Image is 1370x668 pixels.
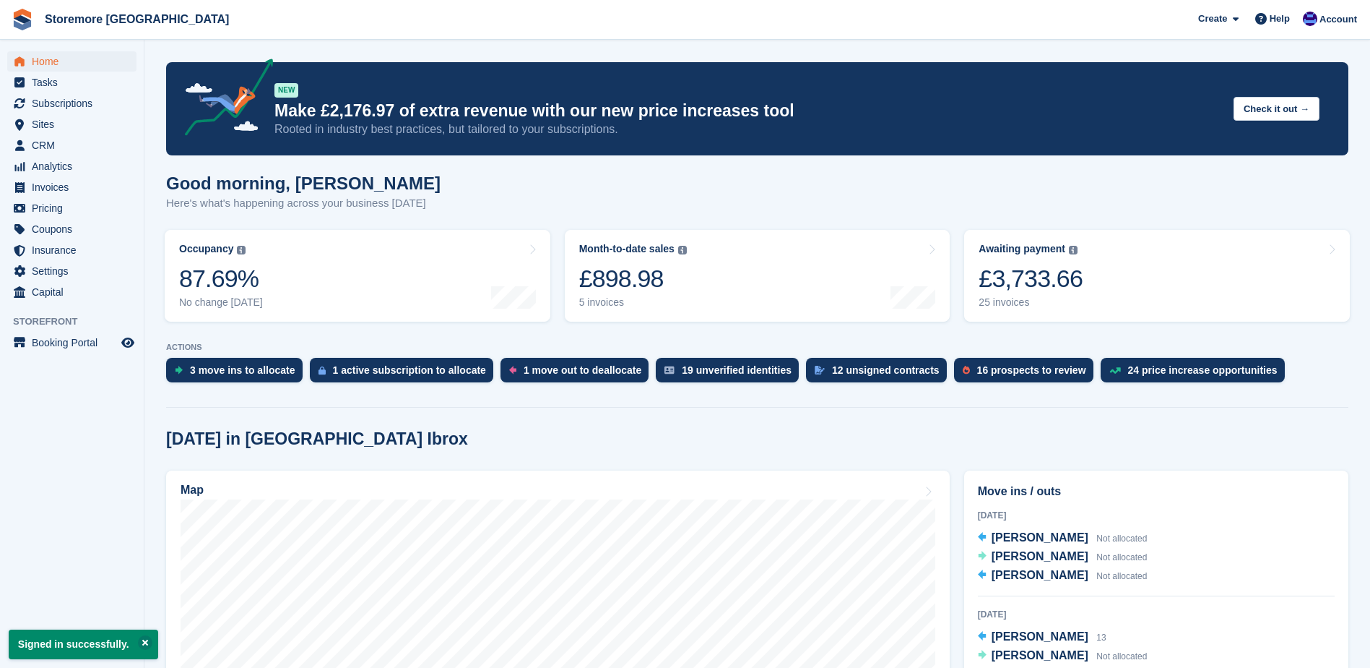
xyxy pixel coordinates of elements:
button: Check it out → [1234,97,1319,121]
span: Not allocated [1096,552,1147,562]
span: Not allocated [1096,534,1147,544]
div: [DATE] [978,608,1335,621]
a: menu [7,93,136,114]
img: price_increase_opportunities-93ffe204e8149a01c8c9dc8f82e8f89637d9d84a8eef4429ea346261dce0b2c0.svg [1109,367,1121,374]
div: 3 move ins to allocate [190,364,295,376]
p: Rooted in industry best practices, but tailored to your subscriptions. [274,121,1222,137]
a: menu [7,114,136,134]
a: menu [7,156,136,176]
a: menu [7,333,136,353]
span: Sites [32,114,118,134]
div: 1 active subscription to allocate [333,364,486,376]
h2: Move ins / outs [978,483,1335,500]
img: contract_signature_icon-13c848040528278c33f63329250d36e43548de30e8caae1d1a13099fd9432cc5.svg [815,366,825,374]
img: icon-info-grey-7440780725fd019a000dd9b08b2336e03edf1995a4989e88bcd33f0948082b44.svg [237,246,246,254]
a: 1 move out to deallocate [500,358,656,390]
a: menu [7,219,136,239]
span: Account [1319,12,1357,27]
div: 1 move out to deallocate [524,364,641,376]
a: menu [7,240,136,260]
div: No change [DATE] [179,296,263,309]
div: £898.98 [579,264,687,294]
div: Awaiting payment [979,243,1065,255]
h2: Map [181,484,204,497]
img: stora-icon-8386f47178a22dfd0bd8f6a31ec36ba5ce8667c1dd55bd0f319d3a0aa187defe.svg [12,9,33,30]
p: Signed in successfully. [9,630,158,659]
span: Home [32,51,118,72]
a: [PERSON_NAME] 13 [978,628,1106,647]
span: Subscriptions [32,93,118,114]
div: 12 unsigned contracts [832,364,940,376]
div: 16 prospects to review [977,364,1086,376]
div: 19 unverified identities [682,364,792,376]
img: icon-info-grey-7440780725fd019a000dd9b08b2336e03edf1995a4989e88bcd33f0948082b44.svg [1069,246,1078,254]
a: [PERSON_NAME] Not allocated [978,567,1148,586]
a: menu [7,135,136,155]
img: prospect-51fa495bee0391a8d652442698ab0144808aea92771e9ea1ae160a38d050c398.svg [963,366,970,374]
span: Settings [32,261,118,281]
p: Make £2,176.97 of extra revenue with our new price increases tool [274,100,1222,121]
span: Storefront [13,314,144,329]
span: [PERSON_NAME] [992,569,1088,581]
img: move_outs_to_deallocate_icon-f764333ba52eb49d3ac5e1228854f67142a1ed5810a6f6cc68b1a99e826820c5.svg [509,366,516,374]
span: Not allocated [1096,571,1147,581]
img: move_ins_to_allocate_icon-fdf77a2bb77ea45bf5b3d319d69a93e2d87916cf1d5bf7949dd705db3b84f3ca.svg [175,366,183,374]
h1: Good morning, [PERSON_NAME] [166,174,441,193]
span: Invoices [32,177,118,197]
span: Not allocated [1096,651,1147,661]
span: Create [1198,12,1227,26]
a: menu [7,282,136,302]
span: Tasks [32,72,118,93]
a: 24 price increase opportunities [1101,358,1292,390]
div: 24 price increase opportunities [1128,364,1278,376]
img: Angela [1303,12,1317,26]
a: menu [7,198,136,218]
a: 12 unsigned contracts [806,358,954,390]
a: 19 unverified identities [656,358,806,390]
a: menu [7,72,136,93]
p: ACTIONS [166,343,1348,352]
img: icon-info-grey-7440780725fd019a000dd9b08b2336e03edf1995a4989e88bcd33f0948082b44.svg [678,246,687,254]
a: Occupancy 87.69% No change [DATE] [165,230,550,322]
span: CRM [32,135,118,155]
span: Help [1270,12,1290,26]
a: Storemore [GEOGRAPHIC_DATA] [39,7,235,31]
a: menu [7,177,136,197]
span: Insurance [32,240,118,260]
a: Preview store [119,334,136,351]
p: Here's what's happening across your business [DATE] [166,195,441,212]
a: Awaiting payment £3,733.66 25 invoices [964,230,1350,322]
div: 25 invoices [979,296,1083,309]
a: 3 move ins to allocate [166,358,310,390]
a: 16 prospects to review [954,358,1101,390]
h2: [DATE] in [GEOGRAPHIC_DATA] Ibrox [166,429,468,449]
a: [PERSON_NAME] Not allocated [978,647,1148,666]
a: [PERSON_NAME] Not allocated [978,548,1148,567]
a: menu [7,51,136,72]
span: Coupons [32,219,118,239]
div: 87.69% [179,264,263,294]
a: 1 active subscription to allocate [310,358,500,390]
span: Analytics [32,156,118,176]
span: 13 [1096,633,1106,643]
a: [PERSON_NAME] Not allocated [978,529,1148,548]
span: [PERSON_NAME] [992,550,1088,562]
span: Pricing [32,198,118,218]
div: £3,733.66 [979,264,1083,294]
div: [DATE] [978,509,1335,522]
span: [PERSON_NAME] [992,630,1088,643]
div: Month-to-date sales [579,243,675,255]
div: NEW [274,83,298,98]
span: Capital [32,282,118,302]
a: menu [7,261,136,281]
div: Occupancy [179,243,233,255]
div: 5 invoices [579,296,687,309]
span: [PERSON_NAME] [992,649,1088,661]
a: Month-to-date sales £898.98 5 invoices [565,230,950,322]
span: [PERSON_NAME] [992,531,1088,544]
img: verify_identity-adf6edd0f0f0b5bbfe63781bf79b02c33cf7c696d77639b501bdc392416b5a36.svg [664,366,675,374]
span: Booking Portal [32,333,118,353]
img: price-adjustments-announcement-icon-8257ccfd72463d97f412b2fc003d46551f7dbcb40ab6d574587a9cd5c0d94... [173,59,274,141]
img: active_subscription_to_allocate_icon-d502201f5373d7db506a760aba3b589e785aa758c864c3986d89f69b8ff3... [318,366,326,375]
